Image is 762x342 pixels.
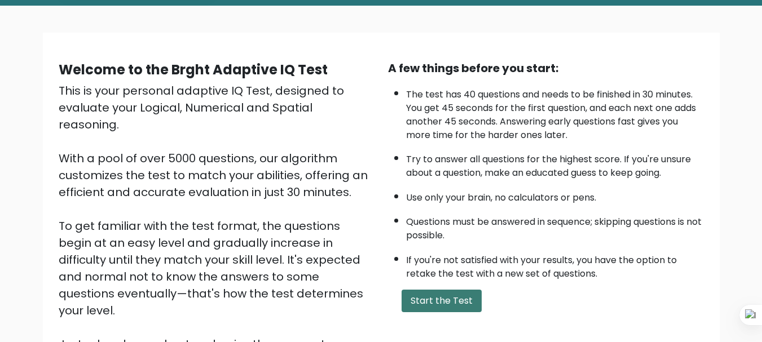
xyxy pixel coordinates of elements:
li: The test has 40 questions and needs to be finished in 30 minutes. You get 45 seconds for the firs... [406,82,704,142]
li: If you're not satisfied with your results, you have the option to retake the test with a new set ... [406,248,704,281]
li: Try to answer all questions for the highest score. If you're unsure about a question, make an edu... [406,147,704,180]
b: Welcome to the Brght Adaptive IQ Test [59,60,328,79]
li: Use only your brain, no calculators or pens. [406,185,704,205]
div: A few things before you start: [388,60,704,77]
button: Start the Test [402,290,482,312]
li: Questions must be answered in sequence; skipping questions is not possible. [406,210,704,242]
